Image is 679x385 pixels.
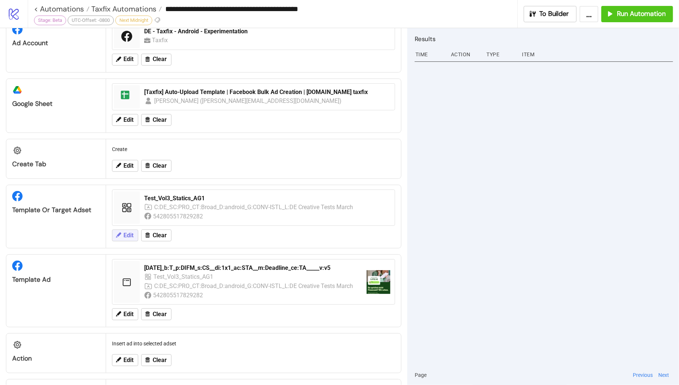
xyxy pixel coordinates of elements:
[141,114,172,126] button: Clear
[123,357,133,364] span: Edit
[112,54,138,66] button: Edit
[153,357,167,364] span: Clear
[154,202,353,212] div: C:DE_SC:PRO_CT:Broad_D:android_G:CONV-ISTL_L:DE Creative Tests March
[524,6,577,22] button: To Builder
[141,354,172,366] button: Clear
[153,291,204,300] div: 542805517829282
[89,4,156,14] span: Taxfix Automations
[521,47,673,61] div: Item
[580,6,598,22] button: ...
[631,371,655,379] button: Previous
[89,5,162,13] a: Taxfix Automations
[450,47,481,61] div: Action
[153,56,167,63] span: Clear
[153,311,167,318] span: Clear
[141,230,172,241] button: Clear
[144,88,390,96] div: [Taxfix] Auto-Upload Template | Facebook Bulk Ad Creation | [DOMAIN_NAME] taxfix
[34,5,89,13] a: < Automations
[12,100,100,108] div: Google Sheet
[617,10,666,18] span: Run Automation
[141,160,172,172] button: Clear
[123,56,133,63] span: Edit
[153,272,214,281] div: Test_Vol3_Statics_AG1
[415,47,445,61] div: Time
[12,354,100,363] div: Action
[112,354,138,366] button: Edit
[486,47,516,61] div: Type
[109,142,398,156] div: Create
[154,281,353,291] div: C:DE_SC:PRO_CT:Broad_D:android_G:CONV-ISTL_L:DE Creative Tests March
[12,275,100,284] div: Template Ad
[123,311,133,318] span: Edit
[141,308,172,320] button: Clear
[12,160,100,168] div: Create Tab
[367,270,390,294] img: https://scontent-fra3-2.xx.fbcdn.net/v/t45.1600-4/528639625_1446465883265632_8595998357400671614_...
[112,230,138,241] button: Edit
[540,10,569,18] span: To Builder
[112,114,138,126] button: Edit
[68,16,114,25] div: UTC-Offset: -0800
[656,371,672,379] button: Next
[154,96,342,106] div: [PERSON_NAME] ([PERSON_NAME][EMAIL_ADDRESS][DOMAIN_NAME])
[153,117,167,123] span: Clear
[12,206,100,214] div: Template or Target Adset
[109,337,398,351] div: Insert ad into selected adset
[115,16,152,25] div: Next Midnight
[415,34,673,44] h2: Results
[112,160,138,172] button: Edit
[144,194,390,202] div: Test_Vol3_Statics_AG1
[152,36,170,45] div: Taxfix
[415,371,427,379] span: Page
[144,27,390,36] div: DE - Taxfix - Android - Experimentation
[153,163,167,169] span: Clear
[34,16,66,25] div: Stage: Beta
[141,54,172,66] button: Clear
[123,117,133,123] span: Edit
[123,232,133,239] span: Edit
[153,232,167,239] span: Clear
[601,6,673,22] button: Run Automation
[112,308,138,320] button: Edit
[144,264,361,272] div: [DATE]_b:T_p:DIFM_s:CS__di:1x1_ac:STA__m:Deadline_ce:TA_____v:v5
[123,163,133,169] span: Edit
[153,212,204,221] div: 542805517829282
[12,39,100,47] div: Ad Account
